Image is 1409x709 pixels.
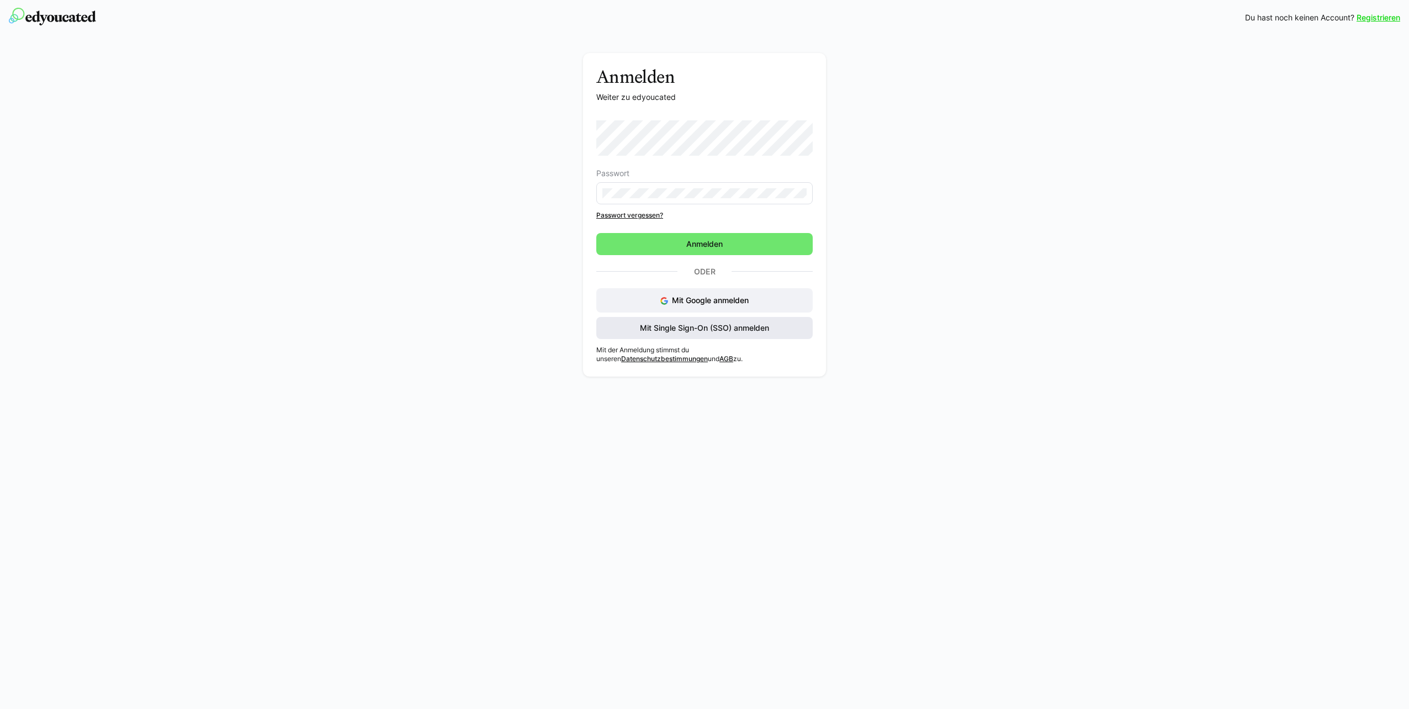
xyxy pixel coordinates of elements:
button: Anmelden [596,233,813,255]
p: Oder [677,264,732,279]
a: Registrieren [1357,12,1400,23]
span: Mit Single Sign-On (SSO) anmelden [638,322,771,334]
a: Passwort vergessen? [596,211,813,220]
a: Datenschutzbestimmungen [621,354,708,363]
h3: Anmelden [596,66,813,87]
a: AGB [719,354,733,363]
button: Mit Single Sign-On (SSO) anmelden [596,317,813,339]
span: Passwort [596,169,629,178]
span: Mit Google anmelden [672,295,749,305]
span: Anmelden [685,239,724,250]
span: Du hast noch keinen Account? [1245,12,1354,23]
button: Mit Google anmelden [596,288,813,313]
p: Weiter zu edyoucated [596,92,813,103]
img: edyoucated [9,8,96,25]
p: Mit der Anmeldung stimmst du unseren und zu. [596,346,813,363]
